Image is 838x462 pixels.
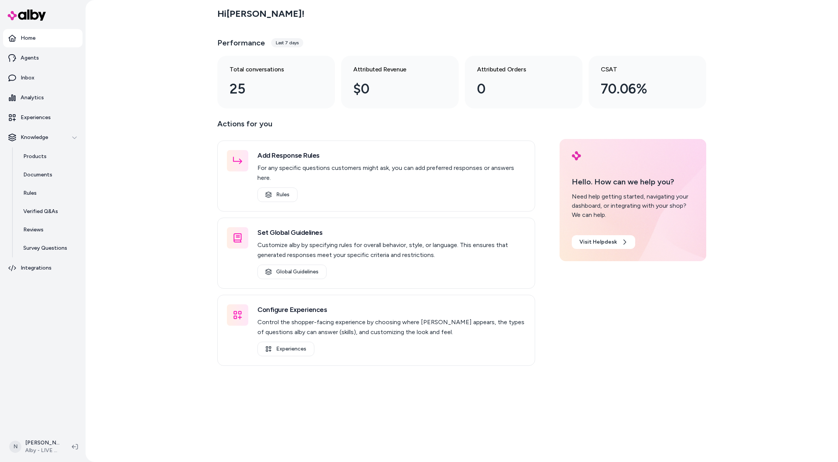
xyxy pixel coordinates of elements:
a: CSAT 70.06% [589,56,706,108]
a: Agents [3,49,83,67]
a: Global Guidelines [257,265,327,279]
a: Experiences [257,342,314,356]
button: Knowledge [3,128,83,147]
p: [PERSON_NAME] [25,439,60,447]
h3: Set Global Guidelines [257,227,526,238]
div: 25 [230,79,311,99]
h3: Attributed Revenue [353,65,434,74]
p: Rules [23,189,37,197]
a: Attributed Orders 0 [465,56,582,108]
div: $0 [353,79,434,99]
a: Reviews [16,221,83,239]
p: Control the shopper-facing experience by choosing where [PERSON_NAME] appears, the types of quest... [257,317,526,337]
img: alby Logo [8,10,46,21]
div: Need help getting started, navigating your dashboard, or integrating with your shop? We can help. [572,192,694,220]
a: Attributed Revenue $0 [341,56,459,108]
p: Reviews [23,226,44,234]
a: Survey Questions [16,239,83,257]
p: Documents [23,171,52,179]
p: Integrations [21,264,52,272]
a: Total conversations 25 [217,56,335,108]
p: Actions for you [217,118,535,136]
a: Visit Helpdesk [572,235,635,249]
a: Inbox [3,69,83,87]
h3: Performance [217,37,265,48]
a: Rules [16,184,83,202]
h3: Total conversations [230,65,311,74]
p: Agents [21,54,39,62]
h3: Configure Experiences [257,304,526,315]
div: 0 [477,79,558,99]
a: Home [3,29,83,47]
a: Documents [16,166,83,184]
p: Inbox [21,74,34,82]
p: Customize alby by specifying rules for overall behavior, style, or language. This ensures that ge... [257,240,526,260]
img: alby Logo [572,151,581,160]
p: Products [23,153,47,160]
p: Knowledge [21,134,48,141]
a: Rules [257,187,298,202]
a: Verified Q&As [16,202,83,221]
h3: Add Response Rules [257,150,526,161]
p: Survey Questions [23,244,67,252]
p: Analytics [21,94,44,102]
p: Home [21,34,36,42]
a: Analytics [3,89,83,107]
a: Integrations [3,259,83,277]
span: Alby - LIVE on [DOMAIN_NAME] [25,447,60,454]
p: Verified Q&As [23,208,58,215]
h3: CSAT [601,65,682,74]
h3: Attributed Orders [477,65,558,74]
h2: Hi [PERSON_NAME] ! [217,8,304,19]
a: Products [16,147,83,166]
p: Hello. How can we help you? [572,176,694,187]
p: For any specific questions customers might ask, you can add preferred responses or answers here. [257,163,526,183]
div: 70.06% [601,79,682,99]
span: N [9,441,21,453]
div: Last 7 days [271,38,303,47]
p: Experiences [21,114,51,121]
a: Experiences [3,108,83,127]
button: N[PERSON_NAME]Alby - LIVE on [DOMAIN_NAME] [5,435,66,459]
